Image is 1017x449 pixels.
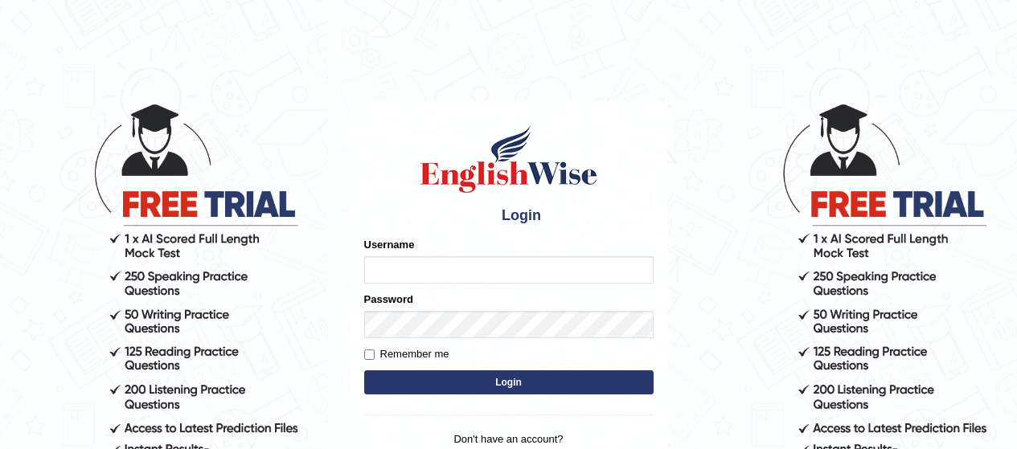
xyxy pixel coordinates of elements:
h4: Login [364,203,654,229]
input: Remember me [364,349,375,360]
label: Username [364,237,415,252]
button: Login [364,370,654,394]
label: Password [364,292,413,307]
label: Remember me [364,346,449,362]
img: Logo of English Wise sign in for intelligent practice with AI [417,123,601,195]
